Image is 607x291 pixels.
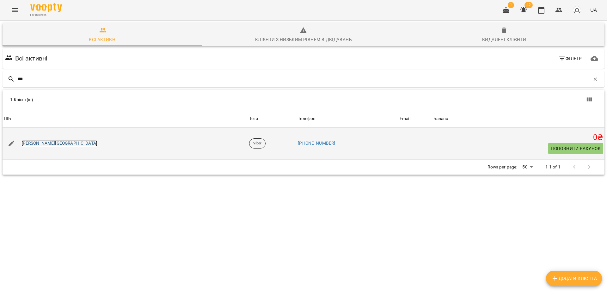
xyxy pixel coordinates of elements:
[4,115,247,123] span: ПІБ
[558,55,582,62] span: Фільтр
[3,90,604,110] div: Table Toolbar
[10,97,307,103] div: 1 Клієнт(ів)
[590,7,597,13] span: UA
[400,115,431,123] span: Email
[508,2,514,8] span: 1
[30,13,62,17] span: For Business
[298,115,316,123] div: Телефон
[400,115,410,123] div: Email
[249,138,266,149] div: Viber
[89,36,117,43] div: Всі активні
[249,115,295,123] div: Теги
[433,133,603,142] h5: 0 ₴
[433,115,448,123] div: Баланс
[551,145,601,152] span: Поповнити рахунок
[400,115,410,123] div: Sort
[255,36,352,43] div: Клієнти з низьким рівнем відвідувань
[253,141,262,146] p: Viber
[433,115,448,123] div: Sort
[298,115,316,123] div: Sort
[433,115,603,123] span: Баланс
[588,4,599,16] button: UA
[524,2,533,8] span: 42
[8,3,23,18] button: Menu
[573,6,581,15] img: avatar_s.png
[487,164,517,170] p: Rows per page:
[482,36,526,43] div: Видалені клієнти
[15,54,48,63] h6: Всі активні
[545,164,561,170] p: 1-1 of 1
[556,53,585,64] button: Фільтр
[520,162,535,172] div: 50
[548,143,603,154] button: Поповнити рахунок
[582,92,597,107] button: Показати колонки
[298,141,335,146] a: [PHONE_NUMBER]
[4,115,11,123] div: ПІБ
[21,140,97,147] a: [PERSON_NAME][GEOGRAPHIC_DATA]
[30,3,62,12] img: Voopty Logo
[4,115,11,123] div: Sort
[298,115,397,123] span: Телефон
